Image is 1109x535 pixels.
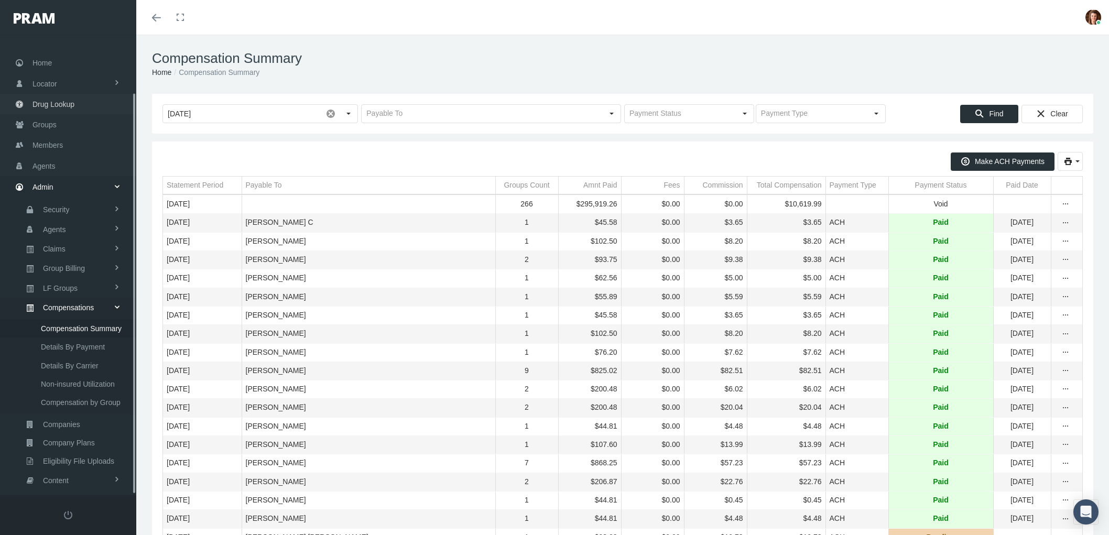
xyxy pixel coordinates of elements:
div: Data grid toolbar [162,152,1083,171]
div: Show Compensation actions [1058,384,1074,395]
td: ACH [825,510,888,528]
span: Clear [1050,110,1068,118]
div: $82.51 [751,366,822,376]
td: ACH [825,380,888,399]
div: Select [867,105,885,123]
div: $62.56 [562,273,617,283]
td: ACH [825,325,888,343]
td: [DATE] [993,491,1051,509]
div: Payment Type [830,180,876,190]
td: [DATE] [993,473,1051,491]
td: Column Paid Date [993,177,1051,194]
div: $3.65 [688,310,743,320]
span: Paid [933,402,949,412]
td: [PERSON_NAME] [242,306,495,324]
td: 1 [495,288,558,306]
div: Payment Status [915,180,967,190]
td: [DATE] [163,473,242,491]
div: $200.48 [562,402,617,412]
div: more [1058,403,1074,413]
div: $825.02 [562,366,617,376]
div: Export Data to XLSX [1058,152,1083,171]
td: Column Commission [684,177,747,194]
div: Show Compensation actions [1058,329,1074,339]
div: $0.45 [751,495,822,505]
td: 1 [495,436,558,454]
span: Paid [933,477,949,487]
td: [PERSON_NAME] [242,325,495,343]
div: Show Compensation actions [1058,421,1074,432]
div: $8.20 [751,236,822,246]
td: [PERSON_NAME] [242,454,495,473]
span: Details By Carrier [41,357,99,375]
td: [DATE] [163,251,242,269]
div: $4.48 [688,421,743,431]
div: more [1058,495,1074,506]
td: ACH [825,473,888,491]
td: ACH [825,343,888,362]
div: $0.00 [625,514,680,523]
div: $6.02 [751,384,822,394]
td: [DATE] [163,380,242,399]
td: ACH [825,362,888,380]
span: LF Groups [43,279,78,297]
div: $4.48 [751,514,822,523]
div: $0.00 [625,347,680,357]
td: [DATE] [163,436,242,454]
div: more [1058,199,1074,210]
span: Home [32,53,52,73]
div: $0.00 [625,217,680,227]
td: 1 [495,491,558,509]
div: $0.00 [688,199,743,209]
div: more [1058,329,1074,340]
td: [DATE] [163,232,242,250]
span: Content [43,472,69,489]
div: $5.00 [688,273,743,283]
div: Show Compensation actions [1058,236,1074,247]
div: $13.99 [751,440,822,450]
td: ACH [825,436,888,454]
td: [DATE] [163,454,242,473]
div: $200.48 [562,384,617,394]
td: Column Payment Status [888,177,993,194]
div: $4.48 [688,514,743,523]
div: more [1058,514,1074,525]
td: 1 [495,325,558,343]
span: Compensation Summary [41,320,122,337]
span: Paid [933,384,949,394]
span: File Processing [43,491,93,509]
div: Show Compensation actions [1058,514,1074,524]
div: more [1058,440,1074,450]
img: S_Profile_Picture_677.PNG [1085,9,1101,25]
td: Column Fees [621,177,684,194]
td: Column Payable To [242,177,495,194]
td: [PERSON_NAME] [242,343,495,362]
td: [DATE] [993,399,1051,417]
td: 1 [495,343,558,362]
div: more [1058,236,1074,247]
div: Show Compensation actions [1058,273,1074,283]
span: Non-insured Utilization [41,375,115,393]
div: $45.58 [562,310,617,320]
span: Security [43,201,70,219]
div: Show Compensation actions [1058,310,1074,321]
img: PRAM_20_x_78.png [14,13,55,24]
td: [PERSON_NAME] [242,436,495,454]
span: Compensation by Group [41,394,121,411]
td: [PERSON_NAME] [242,251,495,269]
div: more [1058,310,1074,321]
h1: Compensation Summary [152,50,1093,67]
span: Paid [933,495,949,505]
td: ACH [825,269,888,288]
div: $0.00 [625,421,680,431]
div: Commission [702,180,743,190]
div: Amnt Paid [583,180,617,190]
div: Show Compensation actions [1058,292,1074,302]
span: Paid [933,273,949,283]
div: Make ACH Payments [951,152,1054,171]
td: [PERSON_NAME] [242,232,495,250]
td: [DATE] [993,288,1051,306]
td: Column Total Compensation [747,177,825,194]
div: Show Compensation actions [1058,255,1074,265]
div: Select [603,105,621,123]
